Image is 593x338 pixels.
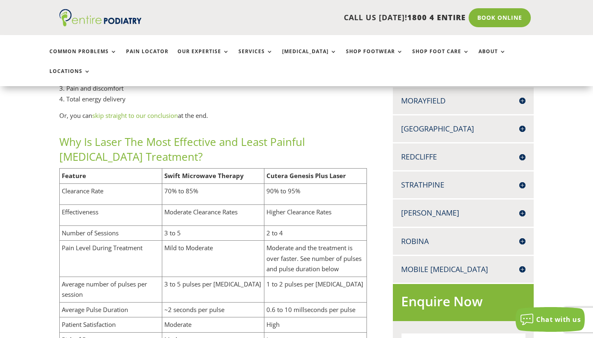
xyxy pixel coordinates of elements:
[49,68,91,86] a: Locations
[266,207,364,218] p: Higher Clearance Rates
[92,111,178,120] a: skip straight to our conclusion
[164,305,224,314] span: ~2 seconds per pulse
[168,12,466,23] p: CALL US [DATE]!
[401,208,525,218] h4: [PERSON_NAME]
[401,264,525,275] h4: Mobile [MEDICAL_DATA]
[164,279,262,290] p: 3 to 5 pulses per [MEDICAL_DATA]
[266,186,364,197] p: 90% to 95%
[62,207,160,218] p: Effectiveness
[59,9,142,26] img: logo (1)
[164,186,262,197] p: 70% to 85%
[59,94,367,104] li: Total energy delivery
[62,243,160,253] p: Pain Level During Treatment
[266,305,364,315] p: 0.6 to 10 millseconds per pulse
[401,180,525,190] h4: Strathpine
[49,49,117,66] a: Common Problems
[59,20,142,28] a: Entire Podiatry
[401,124,525,134] h4: [GEOGRAPHIC_DATA]
[62,305,160,315] p: Average Pulse Duration
[412,49,469,66] a: Shop Foot Care
[282,49,337,66] a: [MEDICAL_DATA]
[62,319,160,330] p: Patient Satisfaction
[469,8,531,27] a: Book Online
[266,279,364,290] p: 1 to 2 pulses per [MEDICAL_DATA]
[126,49,168,66] a: Pain Locator
[238,49,273,66] a: Services
[164,171,244,180] b: Swift Microwave Therapy
[62,228,160,239] p: Number of Sessions
[59,110,367,121] p: Or, you can at the end.
[536,315,581,324] span: Chat with us
[407,12,466,22] span: 1800 4 ENTIRE
[164,207,262,218] p: Moderate Clearance Rates
[401,152,525,162] h4: Redcliffe
[59,134,305,164] span: Why Is Laser The Most Effective and Least Painful [MEDICAL_DATA] Treatment?
[401,96,525,106] h4: Morayfield
[177,49,229,66] a: Our Expertise
[346,49,403,66] a: Shop Footwear
[479,49,506,66] a: About
[266,243,364,275] p: Moderate and the treatment is over faster. See number of pulses and pulse duration below
[62,171,86,180] b: Feature
[401,236,525,246] h4: Robina
[62,186,160,197] p: Clearance Rate
[401,292,525,315] h2: Enquire Now
[164,243,262,253] p: Mild to Moderate
[516,307,585,332] button: Chat with us
[164,319,262,330] p: Moderate
[164,228,262,239] p: 3 to 5
[59,83,367,94] li: Pain and discomfort
[266,228,364,239] p: 2 to 4
[266,171,346,180] b: Cutera Genesis Plus Laser
[62,279,160,300] p: Average number of pulses per session
[266,319,364,330] p: High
